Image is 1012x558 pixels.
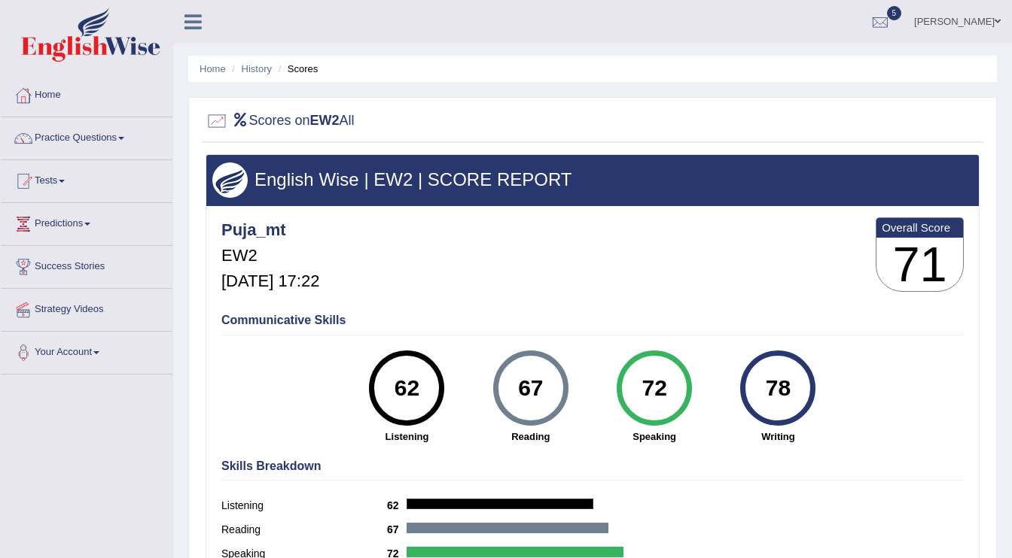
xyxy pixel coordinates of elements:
label: Listening [221,498,387,514]
h5: [DATE] 17:22 [221,272,319,290]
b: EW2 [310,113,340,128]
b: 67 [387,523,407,535]
span: 5 [887,6,902,20]
a: Tests [1,160,172,198]
label: Reading [221,522,387,538]
a: Success Stories [1,246,172,284]
h4: Communicative Skills [221,314,964,327]
div: 62 [379,356,434,420]
div: 78 [751,356,806,420]
div: 72 [626,356,681,420]
a: Home [1,74,172,112]
h3: English Wise | EW2 | SCORE REPORT [212,170,973,190]
strong: Reading [477,429,585,444]
h3: 71 [876,238,963,292]
strong: Speaking [600,429,709,444]
a: History [242,63,272,74]
div: 67 [503,356,558,420]
h5: EW2 [221,247,319,265]
strong: Listening [352,429,461,444]
a: Strategy Videos [1,289,172,326]
img: wings.png [212,162,248,198]
a: Your Account [1,332,172,369]
a: Practice Questions [1,117,172,155]
strong: Writing [724,429,832,444]
h4: Skills Breakdown [221,459,964,473]
li: Scores [275,62,319,76]
h2: Scores on All [206,110,355,132]
h4: Puja_mt [221,221,319,239]
b: Overall Score [882,221,958,234]
b: 62 [387,499,407,511]
a: Predictions [1,203,172,241]
a: Home [200,63,226,74]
